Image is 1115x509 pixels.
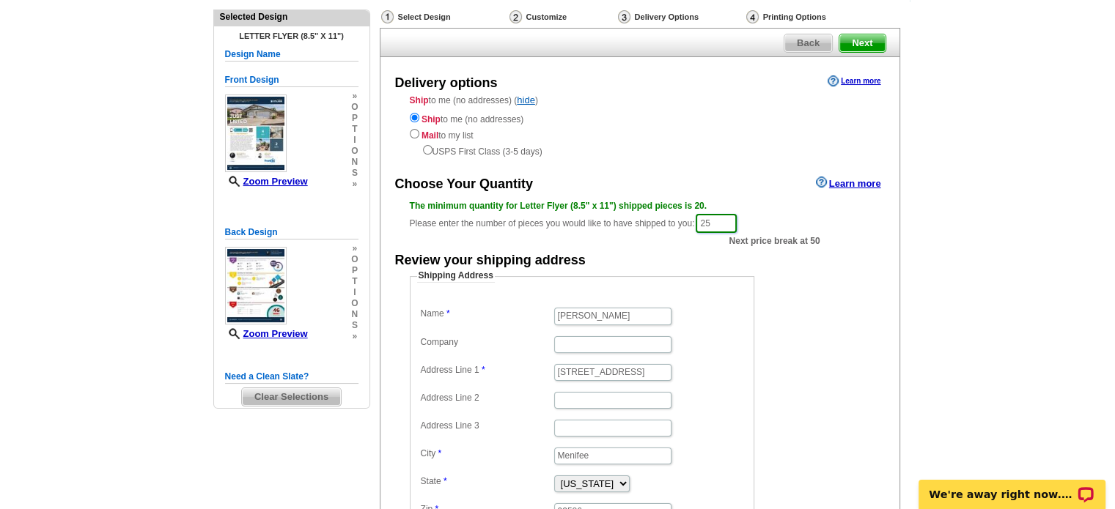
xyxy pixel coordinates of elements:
[351,298,358,309] span: o
[784,34,832,52] span: Back
[225,73,358,87] h5: Front Design
[421,308,553,320] label: Name
[395,251,586,270] div: Review your shipping address
[380,94,899,158] div: to me (no addresses) ( )
[410,199,870,212] div: The minimum quantity for Letter Flyer (8.5" x 11") shipped pieces is 20.
[839,34,885,52] span: Next
[909,463,1115,509] iframe: LiveChat chat widget
[410,199,870,234] div: Please enter the number of pieces you would like to have shipped to you:
[351,113,358,124] span: p
[618,10,630,23] img: Delivery Options
[381,10,394,23] img: Select Design
[225,48,358,62] h5: Design Name
[422,114,441,125] strong: Ship
[517,94,535,105] a: hide
[746,10,759,23] img: Printing Options & Summary
[421,336,553,349] label: Company
[395,175,533,194] div: Choose Your Quantity
[225,370,358,384] h5: Need a Clean Slate?
[421,364,553,376] label: Address Line 1
[351,146,358,157] span: o
[225,247,287,324] img: small-thumb.jpg
[617,10,745,28] div: Delivery Options
[225,31,358,40] h4: Letter Flyer (8.5" x 11")
[351,102,358,113] span: o
[421,447,553,460] label: City
[395,74,498,93] div: Delivery options
[410,142,870,158] div: USPS First Class (3-5 days)
[351,265,358,276] span: p
[410,95,429,105] strong: Ship
[729,234,820,248] span: Next price break at 50
[351,243,358,254] span: »
[351,309,358,320] span: n
[417,270,495,283] legend: Shipping Address
[214,10,369,23] div: Selected Design
[351,320,358,331] span: s
[351,135,358,146] span: i
[509,10,522,23] img: Customize
[421,475,553,488] label: State
[351,254,358,265] span: o
[351,157,358,168] span: n
[410,110,870,158] div: to me (no addresses) to my list
[422,130,438,141] strong: Mail
[380,10,508,28] div: Select Design
[242,388,341,406] span: Clear Selections
[225,226,358,239] h5: Back Design
[828,75,880,87] a: Learn more
[421,420,553,432] label: Address Line 3
[351,276,358,287] span: t
[351,287,358,298] span: i
[351,124,358,135] span: t
[421,392,553,404] label: Address Line 2
[816,177,881,188] a: Learn more
[225,176,308,187] a: Zoom Preview
[351,179,358,190] span: »
[351,168,358,179] span: s
[225,328,308,339] a: Zoom Preview
[351,331,358,342] span: »
[784,34,833,53] a: Back
[225,94,287,172] img: small-thumb.jpg
[745,10,875,24] div: Printing Options
[351,91,358,102] span: »
[508,10,617,24] div: Customize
